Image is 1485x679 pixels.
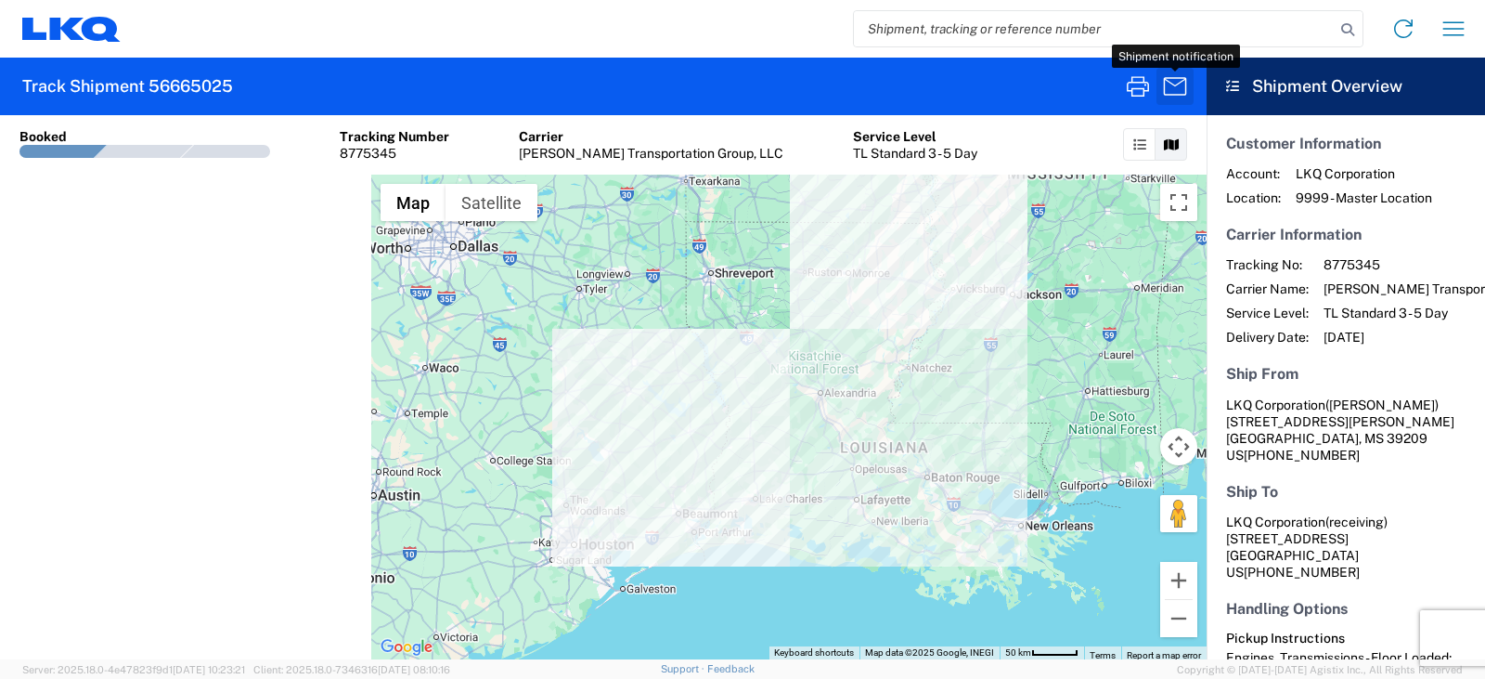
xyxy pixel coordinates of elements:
[1160,428,1197,465] button: Map camera controls
[1226,397,1466,464] address: [GEOGRAPHIC_DATA], MS 39209 US
[1296,189,1432,206] span: 9999 - Master Location
[854,11,1335,46] input: Shipment, tracking or reference number
[1005,647,1031,658] span: 50 km
[1160,600,1197,637] button: Zoom out
[1226,305,1309,321] span: Service Level:
[445,184,537,221] button: Show satellite imagery
[1226,256,1309,273] span: Tracking No:
[1160,495,1197,532] button: Drag Pegman onto the map to open Street View
[1090,650,1116,660] a: Terms
[253,664,450,675] span: Client: 2025.18.0-7346316
[519,128,783,145] div: Carrier
[1325,398,1439,412] span: ([PERSON_NAME])
[376,635,437,659] a: Open this area in Google Maps (opens a new window)
[1226,281,1309,297] span: Carrier Name:
[340,145,449,162] div: 8775345
[1000,646,1084,659] button: Map Scale: 50 km per 47 pixels
[1244,565,1360,580] span: [PHONE_NUMBER]
[1177,661,1463,678] span: Copyright © [DATE]-[DATE] Agistix Inc., All Rights Reserved
[1226,189,1281,206] span: Location:
[1325,515,1388,529] span: (receiving)
[1226,631,1466,646] h6: Pickup Instructions
[1244,448,1360,463] span: [PHONE_NUMBER]
[1226,165,1281,182] span: Account:
[1226,329,1309,346] span: Delivery Date:
[173,664,245,675] span: [DATE] 10:23:21
[853,145,977,162] div: TL Standard 3 - 5 Day
[853,128,977,145] div: Service Level
[1226,514,1466,581] address: [GEOGRAPHIC_DATA] US
[22,664,245,675] span: Server: 2025.18.0-4e47823f9d1
[19,128,67,145] div: Booked
[378,664,450,675] span: [DATE] 08:10:16
[865,647,994,658] span: Map data ©2025 Google, INEGI
[1226,365,1466,383] h5: Ship From
[1226,414,1454,429] span: [STREET_ADDRESS][PERSON_NAME]
[381,184,445,221] button: Show street map
[707,663,755,674] a: Feedback
[1160,562,1197,599] button: Zoom in
[22,75,233,98] h2: Track Shipment 56665025
[1160,184,1197,221] button: Toggle fullscreen view
[1226,398,1325,412] span: LKQ Corporation
[376,635,437,659] img: Google
[519,145,783,162] div: [PERSON_NAME] Transportation Group, LLC
[1226,483,1466,501] h5: Ship To
[1226,600,1466,618] h5: Handling Options
[1127,650,1201,660] a: Report a map error
[774,646,854,659] button: Keyboard shortcuts
[1296,165,1432,182] span: LKQ Corporation
[1226,515,1388,546] span: LKQ Corporation [STREET_ADDRESS]
[1226,135,1466,152] h5: Customer Information
[661,663,707,674] a: Support
[1207,58,1485,115] header: Shipment Overview
[1226,226,1466,243] h5: Carrier Information
[340,128,449,145] div: Tracking Number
